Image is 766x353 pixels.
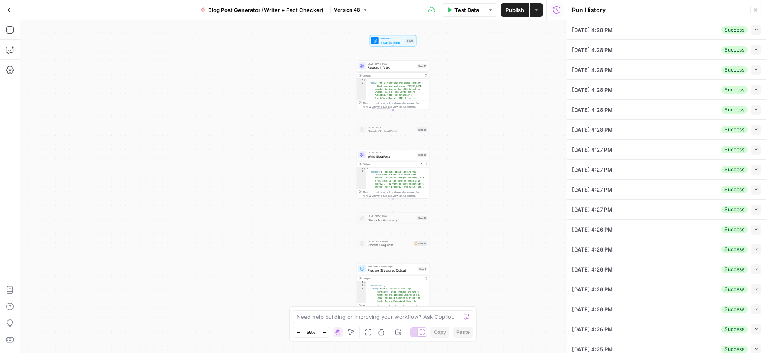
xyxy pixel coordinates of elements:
div: 1 [357,167,366,170]
span: LLM · GPT-5 [368,151,415,155]
div: Step 9 [418,267,427,271]
div: Step 18 [417,153,427,157]
div: Success [721,286,748,293]
div: LLM · GPT-5Write Blog PostStep 18Output{ "content":"Thinking about listing your Corte Madera home... [357,149,429,199]
div: Success [721,186,748,193]
span: Create Content Brief [368,129,415,133]
span: 56% [307,329,316,336]
div: Step 15 [417,216,427,220]
span: [DATE] 4:28 PM [572,86,613,94]
span: Toggle code folding, rows 1 through 5 [363,281,366,284]
span: Write Blog Post [368,154,415,158]
g: Edge from step_16 to step_9 [392,249,393,263]
div: This output is too large & has been abbreviated for review. to view the full content. [363,190,427,197]
span: LLM · GPT-5 Mini [368,62,415,66]
span: Research Topic [368,65,415,70]
div: Success [721,146,748,153]
g: Edge from step_19 to step_18 [392,135,393,149]
g: Edge from step_15 to step_16 [392,224,393,237]
div: Success [721,206,748,213]
div: Success [721,46,748,54]
div: 1 [357,79,366,81]
div: Success [721,226,748,233]
div: LLM · GPT-5Create Content BriefStep 19 [357,124,429,135]
div: LLM · GPT-5 NanoRewrite Blog PostStep 16 [357,238,429,249]
span: [DATE] 4:26 PM [572,265,613,274]
div: Output [363,276,422,280]
span: LLM · GPT-5 Mini [368,214,415,218]
span: [DATE] 4:27 PM [572,146,612,154]
span: Copy the output [372,106,390,109]
span: Toggle code folding, rows 1 through 3 [363,79,366,81]
div: Success [721,266,748,273]
span: [DATE] 4:26 PM [572,305,613,314]
span: LLM · GPT-5 [368,126,415,129]
span: Rewrite Blog Post [368,243,412,247]
g: Edge from step_17 to step_19 [392,110,393,123]
span: [DATE] 4:26 PM [572,225,613,234]
span: Copy the output [372,194,390,197]
div: Success [721,26,748,34]
span: Run Code · JavaScript [368,265,416,269]
span: [DATE] 4:28 PM [572,126,613,134]
div: Success [721,86,748,94]
div: Success [721,166,748,173]
div: Success [721,306,748,313]
div: LLM · GPT-5 MiniCheck for AccuracyStep 15 [357,212,429,224]
div: Success [721,66,748,74]
span: Input Settings [381,40,404,44]
span: Toggle code folding, rows 1 through 3 [363,167,366,170]
span: LLM · GPT-5 Nano [368,239,412,243]
button: Blog Post Generator (Writer + Fact Checker) [196,3,329,17]
button: Copy [430,327,449,338]
span: Test Data [454,6,479,14]
span: Paste [456,328,470,336]
span: Version 48 [334,6,360,14]
span: [DATE] 4:27 PM [572,205,612,214]
div: WorkflowInput SettingsInputs [357,35,429,46]
div: Run Code · JavaScriptPrepare Structured OutputStep 9Output{ "research":{ "body":"## 1) Overview a... [357,263,429,313]
div: Success [721,106,748,114]
div: Step 16 [413,241,427,246]
div: 2 [357,284,366,287]
button: Paste [453,327,473,338]
span: Publish [506,6,524,14]
span: Blog Post Generator (Writer + Fact Checker) [208,6,324,14]
span: [DATE] 4:28 PM [572,46,613,54]
button: Version 48 [330,5,371,15]
span: Prepare Structured Output [368,268,416,273]
div: This output is too large & has been abbreviated for review. to view the full content. [363,304,427,311]
g: Edge from step_18 to step_15 [392,199,393,212]
div: Success [721,126,748,133]
div: Success [721,246,748,253]
span: Workflow [381,37,404,40]
div: This output is too large & has been abbreviated for review. to view the full content. [363,101,427,109]
button: Publish [501,3,529,17]
span: [DATE] 4:26 PM [572,285,613,294]
span: Copy [434,328,446,336]
span: [DATE] 4:26 PM [572,325,613,333]
span: [DATE] 4:28 PM [572,26,613,34]
g: Edge from start to step_17 [392,46,393,60]
div: Success [721,346,748,353]
div: Step 19 [417,127,427,131]
span: [DATE] 4:28 PM [572,106,613,114]
div: Step 17 [417,64,427,68]
button: Test Data [442,3,484,17]
div: Output [363,163,416,166]
div: Output [363,74,422,77]
div: 1 [357,281,366,284]
span: [DATE] 4:28 PM [572,66,613,74]
span: Check for Accuracy [368,217,415,222]
span: Toggle code folding, rows 2 through 4 [363,284,366,287]
span: [DATE] 4:27 PM [572,185,612,194]
div: Inputs [405,39,414,43]
div: LLM · GPT-5 MiniResearch TopicStep 17Output{ "body":"## 1) Overview and legal context\n - What ch... [357,60,429,110]
span: [DATE] 4:27 PM [572,165,612,174]
span: [DATE] 4:26 PM [572,245,613,254]
div: Success [721,326,748,333]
